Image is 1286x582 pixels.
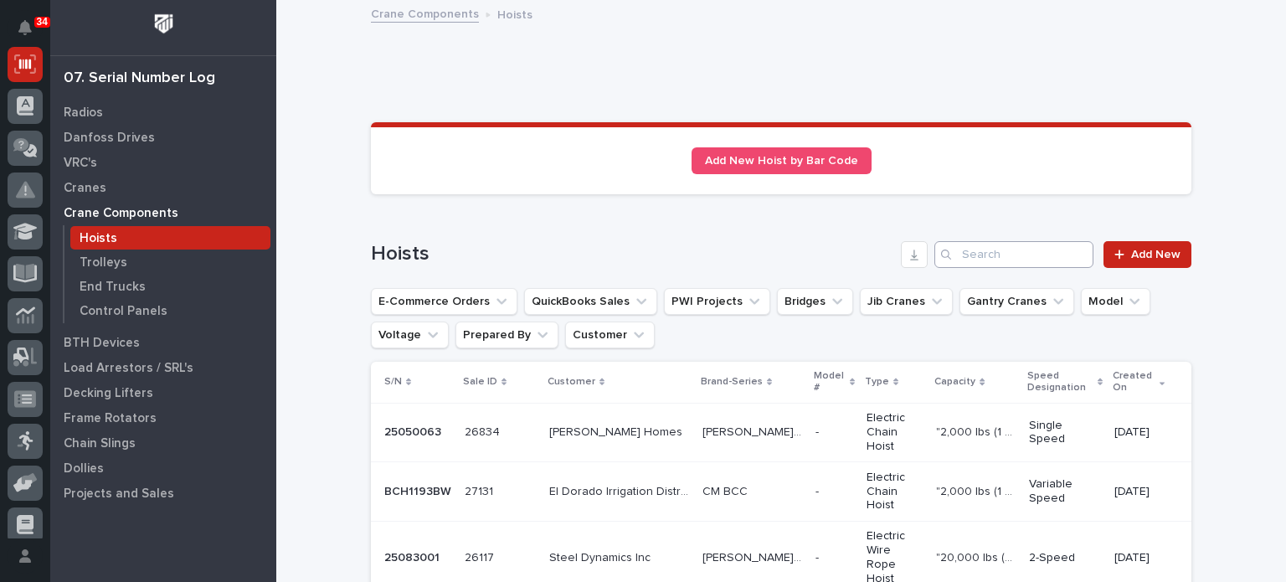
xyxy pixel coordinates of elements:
[64,299,276,322] a: Control Panels
[934,241,1093,268] input: Search
[371,322,449,348] button: Voltage
[64,226,276,250] a: Hoists
[21,20,43,47] div: Notifications34
[815,482,822,499] p: -
[384,482,455,499] p: BCH1193BW
[1029,477,1100,506] p: Variable Speed
[465,422,503,440] p: 26834
[465,482,496,499] p: 27131
[1103,241,1191,268] a: Add New
[1114,485,1165,499] p: [DATE]
[148,8,179,39] img: Workspace Logo
[371,462,1191,522] tr: BCH1193BWBCH1193BW 2713127131 El Dorado Irrigation DistrictEl Dorado Irrigation District CM BCCCM...
[702,482,751,499] p: CM BCC
[549,482,692,499] p: El Dorado Irrigation District
[50,481,276,506] a: Projects and Sales
[524,288,657,315] button: QuickBooks Sales
[549,422,686,440] p: [PERSON_NAME] Homes
[465,548,497,565] p: 26117
[50,150,276,175] a: VRC's
[702,422,805,440] p: [PERSON_NAME] STK
[50,405,276,430] a: Frame Rotators
[80,255,127,270] p: Trolleys
[80,231,117,246] p: Hoists
[1081,288,1150,315] button: Model
[64,250,276,274] a: Trolleys
[1027,367,1093,398] p: Speed Designation
[50,175,276,200] a: Cranes
[64,131,155,146] p: Danfoss Drives
[384,548,443,565] p: 25083001
[384,373,402,391] p: S/N
[702,548,805,565] p: [PERSON_NAME] SMW
[37,16,48,28] p: 34
[64,411,157,426] p: Frame Rotators
[1114,425,1165,440] p: [DATE]
[64,70,215,88] div: 07. Serial Number Log
[548,373,595,391] p: Customer
[64,461,104,476] p: Dollies
[64,275,276,298] a: End Trucks
[777,288,853,315] button: Bridges
[50,330,276,355] a: BTH Devices
[64,361,193,376] p: Load Arrestors / SRL's
[50,380,276,405] a: Decking Lifters
[664,288,770,315] button: PWI Projects
[1114,551,1165,565] p: [DATE]
[1029,551,1100,565] p: 2-Speed
[50,456,276,481] a: Dollies
[692,147,872,174] a: Add New Hoist by Bar Code
[455,322,558,348] button: Prepared By
[50,200,276,225] a: Crane Components
[1131,249,1181,260] span: Add New
[705,155,858,167] span: Add New Hoist by Bar Code
[8,10,43,45] button: Notifications
[1113,367,1155,398] p: Created On
[867,411,923,453] p: Electric Chain Hoist
[936,482,1019,499] p: "2,000 lbs (1 Ton)"
[934,373,975,391] p: Capacity
[549,548,654,565] p: Steel Dynamics Inc
[50,125,276,150] a: Danfoss Drives
[371,242,894,266] h1: Hoists
[80,280,146,295] p: End Trucks
[64,487,174,502] p: Projects and Sales
[64,106,103,121] p: Radios
[64,156,97,171] p: VRC's
[371,3,479,23] a: Crane Components
[64,336,140,351] p: BTH Devices
[64,206,178,221] p: Crane Components
[371,403,1191,462] tr: 2505006325050063 2683426834 [PERSON_NAME] Homes[PERSON_NAME] Homes [PERSON_NAME] STK[PERSON_NAME]...
[815,422,822,440] p: -
[701,373,763,391] p: Brand-Series
[936,548,1019,565] p: "20,000 lbs (10 Tons)"
[497,4,532,23] p: Hoists
[50,355,276,380] a: Load Arrestors / SRL's
[815,548,822,565] p: -
[80,304,167,319] p: Control Panels
[371,288,517,315] button: E-Commerce Orders
[50,100,276,125] a: Radios
[50,430,276,456] a: Chain Slings
[463,373,497,391] p: Sale ID
[565,322,655,348] button: Customer
[1029,419,1100,447] p: Single Speed
[814,367,846,398] p: Model #
[936,422,1019,440] p: "2,000 lbs (1 Ton)"
[64,181,106,196] p: Cranes
[384,422,445,440] p: 25050063
[64,436,136,451] p: Chain Slings
[860,288,953,315] button: Jib Cranes
[64,386,153,401] p: Decking Lifters
[867,471,923,512] p: Electric Chain Hoist
[959,288,1074,315] button: Gantry Cranes
[865,373,889,391] p: Type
